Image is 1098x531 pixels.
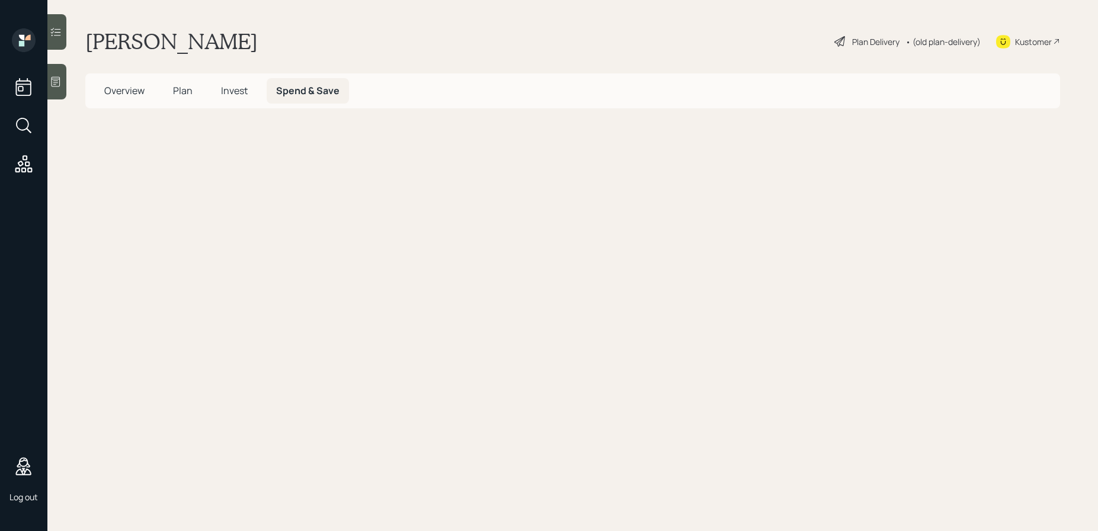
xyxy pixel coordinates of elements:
span: Spend & Save [276,84,340,97]
div: Log out [9,491,38,503]
div: Kustomer [1015,36,1052,48]
div: • (old plan-delivery) [905,36,981,48]
span: Plan [173,84,193,97]
span: Invest [221,84,248,97]
div: Plan Delivery [852,36,899,48]
span: Overview [104,84,145,97]
h1: [PERSON_NAME] [85,28,258,54]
